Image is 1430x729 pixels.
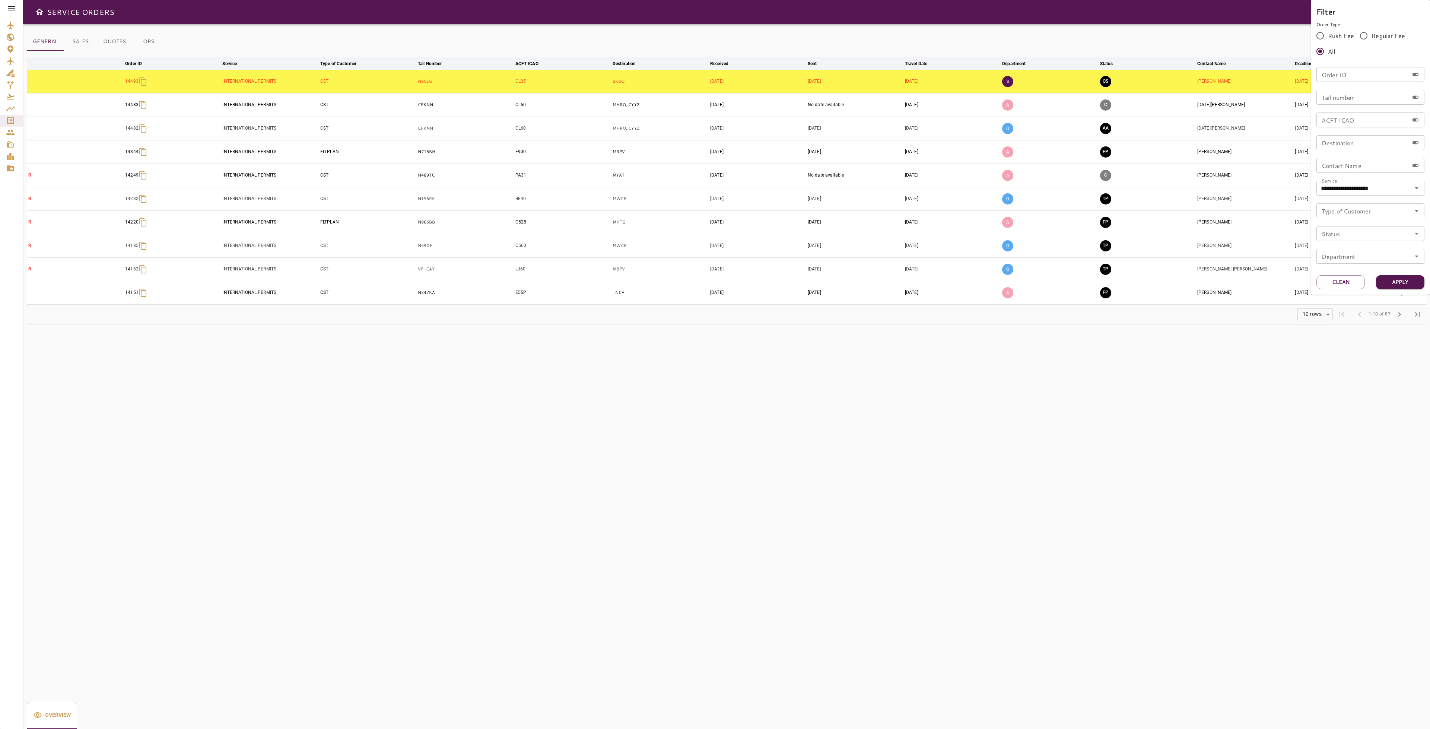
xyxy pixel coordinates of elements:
label: Service [1322,177,1337,184]
button: Open [1411,183,1422,193]
button: Apply [1376,275,1424,289]
button: Open [1411,206,1422,216]
p: Order Type [1316,21,1424,28]
button: Open [1411,228,1422,239]
h6: Filter [1316,6,1424,18]
button: Open [1411,251,1422,262]
span: All [1328,47,1335,56]
span: Regular Fee [1372,31,1405,40]
span: Rush Fee [1328,31,1354,40]
button: Clean [1316,275,1365,289]
div: rushFeeOrder [1316,28,1424,59]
